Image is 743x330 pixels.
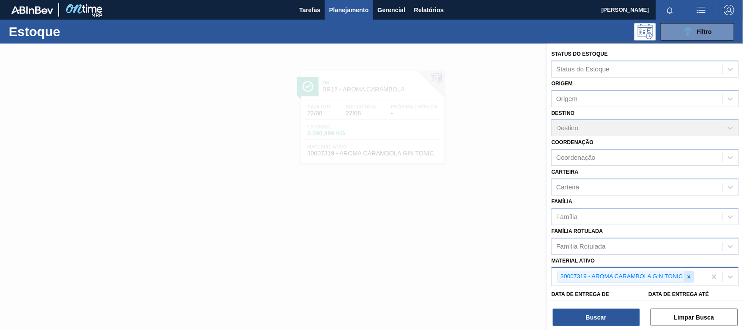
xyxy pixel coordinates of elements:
span: Relatórios [414,5,444,15]
label: Data de Entrega de [551,291,609,297]
div: Família [556,213,578,220]
button: Notificações [656,4,684,16]
span: Planejamento [329,5,369,15]
label: Família Rotulada [551,228,603,234]
label: Origem [551,81,573,87]
div: Coordenação [556,154,595,162]
h1: Estoque [9,27,136,37]
img: Logout [724,5,734,15]
label: Status do Estoque [551,51,608,57]
label: Carteira [551,169,578,175]
span: Tarefas [299,5,320,15]
label: Coordenação [551,139,594,145]
div: 30007319 - AROMA CARAMBOLA GIN TONIC [558,271,684,282]
button: Filtro [660,23,734,40]
img: userActions [696,5,706,15]
span: Gerencial [377,5,405,15]
img: TNhmsLtSVTkK8tSr43FrP2fwEKptu5GPRR3wAAAABJRU5ErkJggg== [11,6,53,14]
div: Família Rotulada [556,242,605,250]
div: Origem [556,95,578,102]
div: Status do Estoque [556,65,610,73]
div: Pogramando: nenhum usuário selecionado [634,23,656,40]
label: Destino [551,110,575,116]
label: Material ativo [551,258,595,264]
span: Filtro [697,28,712,35]
label: Família [551,199,572,205]
div: Carteira [556,183,579,191]
label: Data de Entrega até [649,291,709,297]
